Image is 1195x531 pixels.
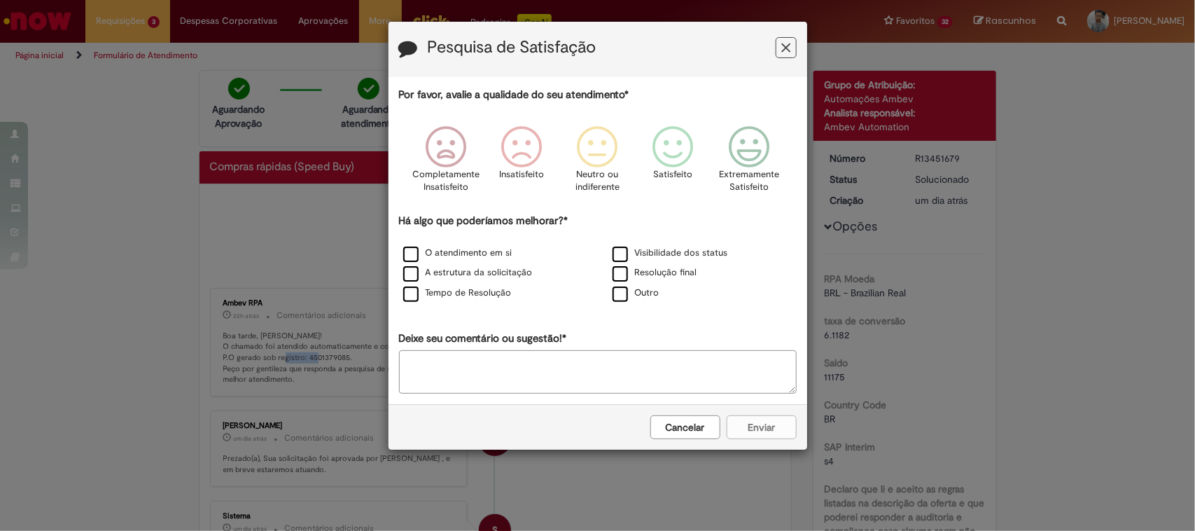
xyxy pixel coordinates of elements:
label: Resolução final [613,266,697,280]
label: Tempo de Resolução [403,287,512,300]
p: Satisfeito [654,168,693,181]
div: Insatisfeito [486,116,557,212]
label: Visibilidade dos status [613,247,728,260]
div: Extremamente Satisfeito [713,116,785,212]
label: Deixe seu comentário ou sugestão!* [399,331,567,346]
p: Insatisfeito [499,168,544,181]
div: Neutro ou indiferente [561,116,633,212]
div: Satisfeito [638,116,709,212]
p: Extremamente Satisfeito [719,168,779,194]
div: Há algo que poderíamos melhorar?* [399,214,797,304]
label: O atendimento em si [403,247,512,260]
p: Neutro ou indiferente [572,168,622,194]
label: Outro [613,287,659,300]
label: A estrutura da solicitação [403,266,533,280]
p: Completamente Insatisfeito [412,168,480,194]
label: Pesquisa de Satisfação [428,39,596,57]
button: Cancelar [650,415,720,439]
div: Completamente Insatisfeito [410,116,482,212]
label: Por favor, avalie a qualidade do seu atendimento* [399,88,629,102]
